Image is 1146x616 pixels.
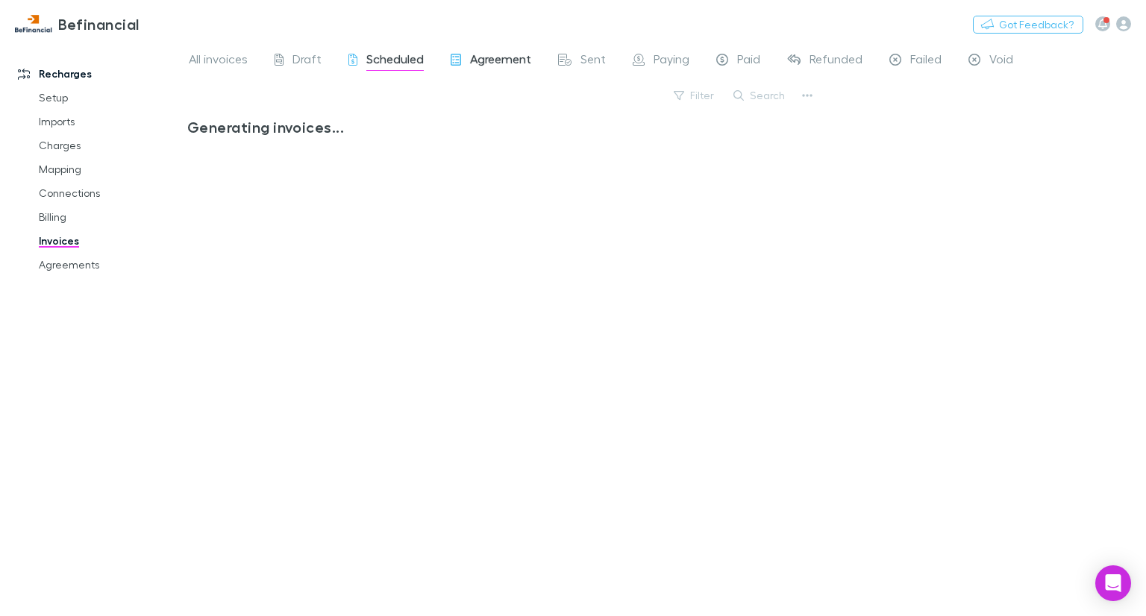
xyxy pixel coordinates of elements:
a: Setup [24,86,195,110]
span: Refunded [810,51,862,71]
button: Got Feedback? [973,16,1083,34]
img: Befinancial's Logo [15,15,52,33]
h3: Generating invoices... [187,118,806,136]
a: Charges [24,133,195,157]
span: Scheduled [366,51,424,71]
div: Open Intercom Messenger [1095,565,1131,601]
span: Draft [292,51,322,71]
a: Recharges [3,62,195,86]
span: Paying [654,51,689,71]
button: Filter [666,87,723,104]
a: Connections [24,181,195,205]
span: Agreement [470,51,531,71]
a: Mapping [24,157,195,181]
a: Agreements [24,253,195,277]
button: Search [726,87,794,104]
a: Befinancial [6,6,148,42]
a: Billing [24,205,195,229]
span: Paid [737,51,760,71]
span: Failed [910,51,942,71]
span: All invoices [189,51,248,71]
h3: Befinancial [58,15,140,33]
a: Invoices [24,229,195,253]
a: Imports [24,110,195,133]
span: Void [989,51,1013,71]
span: Sent [580,51,606,71]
